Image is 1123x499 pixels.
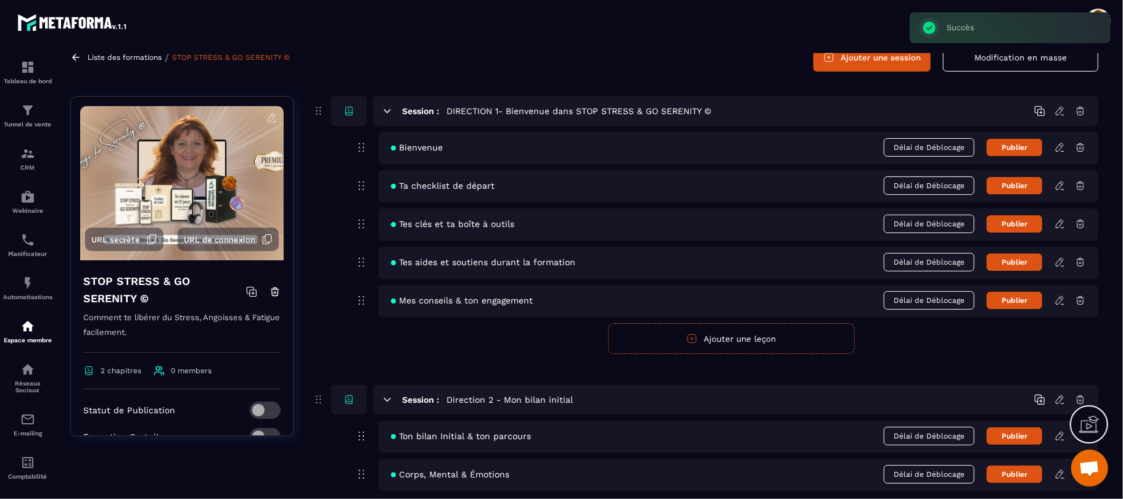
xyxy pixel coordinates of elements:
img: scheduler [20,233,35,247]
img: accountant [20,455,35,470]
button: Ajouter une session [813,43,931,72]
p: Réseaux Sociaux [3,380,52,394]
p: Espace membre [3,337,52,344]
p: Webinaire [3,207,52,214]
p: Comptabilité [3,473,52,480]
span: / [165,52,169,64]
a: automationsautomationsAutomatisations [3,266,52,310]
span: Tes aides et soutiens durant la formation [391,257,575,267]
a: formationformationTableau de bord [3,51,52,94]
a: Ouvrir le chat [1071,450,1108,487]
p: Planificateur [3,250,52,257]
p: Statut de Publication [83,405,175,415]
span: Délai de Déblocage [884,176,974,195]
p: Formation Gratuit [83,432,160,442]
h5: DIRECTION 1- Bienvenue dans STOP STRESS & GO SERENITY © [446,105,711,117]
button: Publier [987,177,1042,194]
a: accountantaccountantComptabilité [3,446,52,489]
button: Ajouter une leçon [608,323,855,354]
h6: Session : [402,106,439,116]
span: Ta checklist de départ [391,181,495,191]
span: Délai de Déblocage [884,465,974,484]
span: URL secrète [91,235,140,244]
p: CRM [3,164,52,171]
span: Tes clés et ta boîte à outils [391,219,514,229]
img: email [20,412,35,427]
h4: STOP STRESS & GO SERENITY © [83,273,246,307]
span: Bienvenue [391,142,443,152]
h5: Direction 2 - Mon bilan initial [446,394,573,406]
img: automations [20,189,35,204]
span: 0 members [171,366,212,375]
span: Délai de Déblocage [884,215,974,233]
p: E-mailing [3,430,52,437]
p: Automatisations [3,294,52,300]
p: Tableau de bord [3,78,52,85]
img: social-network [20,362,35,377]
a: emailemailE-mailing [3,403,52,446]
button: Publier [987,254,1042,271]
button: URL secrète [85,228,163,251]
p: Comment te libérer du Stress, Angoisses & Fatigue facilement. [83,310,281,353]
span: Ton bilan Initial & ton parcours [391,431,531,441]
span: Mes conseils & ton engagement [391,295,533,305]
img: automations [20,276,35,291]
span: 2 chapitres [101,366,141,375]
button: Publier [987,139,1042,156]
button: Publier [987,215,1042,233]
span: Délai de Déblocage [884,253,974,271]
a: automationsautomationsEspace membre [3,310,52,353]
a: automationsautomationsWebinaire [3,180,52,223]
a: Liste des formations [88,53,162,62]
img: background [80,106,284,260]
button: Publier [987,466,1042,483]
button: Publier [987,292,1042,309]
a: formationformationTunnel de vente [3,94,52,137]
img: formation [20,60,35,75]
p: Tunnel de vente [3,121,52,128]
img: formation [20,103,35,118]
h6: Session : [402,395,439,405]
a: schedulerschedulerPlanificateur [3,223,52,266]
span: Corps, Mental & Émotions [391,469,509,479]
span: Délai de Déblocage [884,427,974,445]
a: formationformationCRM [3,137,52,180]
a: social-networksocial-networkRéseaux Sociaux [3,353,52,403]
button: Publier [987,427,1042,445]
img: automations [20,319,35,334]
button: URL de connexion [178,228,279,251]
img: formation [20,146,35,161]
button: Modification en masse [943,43,1098,72]
span: URL de connexion [184,235,255,244]
a: STOP STRESS & GO SERENITY © [172,53,290,62]
span: Délai de Déblocage [884,138,974,157]
span: Délai de Déblocage [884,291,974,310]
img: logo [17,11,128,33]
